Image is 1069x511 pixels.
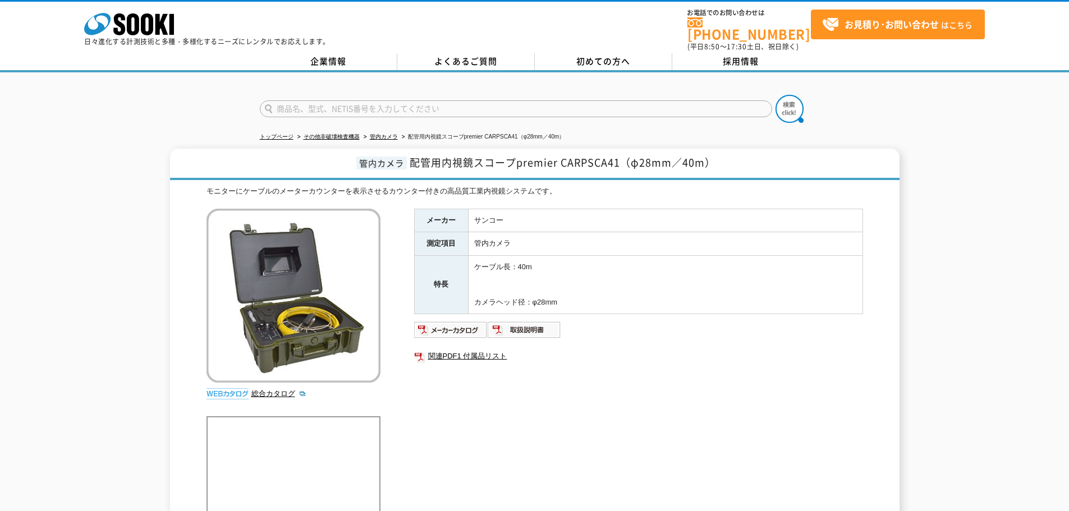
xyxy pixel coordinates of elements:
input: 商品名、型式、NETIS番号を入力してください [260,100,772,117]
span: はこちら [822,16,972,33]
th: 測定項目 [414,232,468,256]
img: btn_search.png [776,95,804,123]
img: 配管用内視鏡スコープpremier CARPSCA41（φ28mm／40m） [207,209,380,383]
img: webカタログ [207,388,249,399]
span: 管内カメラ [356,156,407,169]
td: ケーブル長：40m カメラヘッド径：φ28mm [468,256,862,314]
a: その他非破壊検査機器 [304,133,360,140]
a: 総合カタログ [251,389,306,398]
a: メーカーカタログ [414,329,488,337]
span: 8:50 [704,42,720,52]
span: 17:30 [727,42,747,52]
img: 取扱説明書 [488,321,561,339]
img: メーカーカタログ [414,321,488,339]
span: 初めての方へ [576,55,630,67]
a: よくあるご質問 [397,53,535,70]
a: 企業情報 [260,53,397,70]
a: トップページ [260,133,293,140]
span: (平日 ～ 土日、祝日除く) [687,42,799,52]
a: 初めての方へ [535,53,672,70]
td: 管内カメラ [468,232,862,256]
a: [PHONE_NUMBER] [687,17,811,40]
a: お見積り･お問い合わせはこちら [811,10,985,39]
a: 取扱説明書 [488,329,561,337]
li: 配管用内視鏡スコープpremier CARPSCA41（φ28mm／40m） [400,131,565,143]
p: 日々進化する計測技術と多種・多様化するニーズにレンタルでお応えします。 [84,38,330,45]
a: 採用情報 [672,53,810,70]
th: メーカー [414,209,468,232]
td: サンコー [468,209,862,232]
a: 管内カメラ [370,133,398,140]
strong: お見積り･お問い合わせ [845,17,939,31]
span: お電話でのお問い合わせは [687,10,811,16]
a: 関連PDF1 付属品リスト [414,349,863,363]
span: 配管用内視鏡スコープpremier CARPSCA41（φ28mm／40m） [410,155,715,170]
div: モニターにケーブルのメーターカウンターを表示させるカウンター付きの高品質工業内視鏡システムです。 [207,186,863,197]
th: 特長 [414,256,468,314]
